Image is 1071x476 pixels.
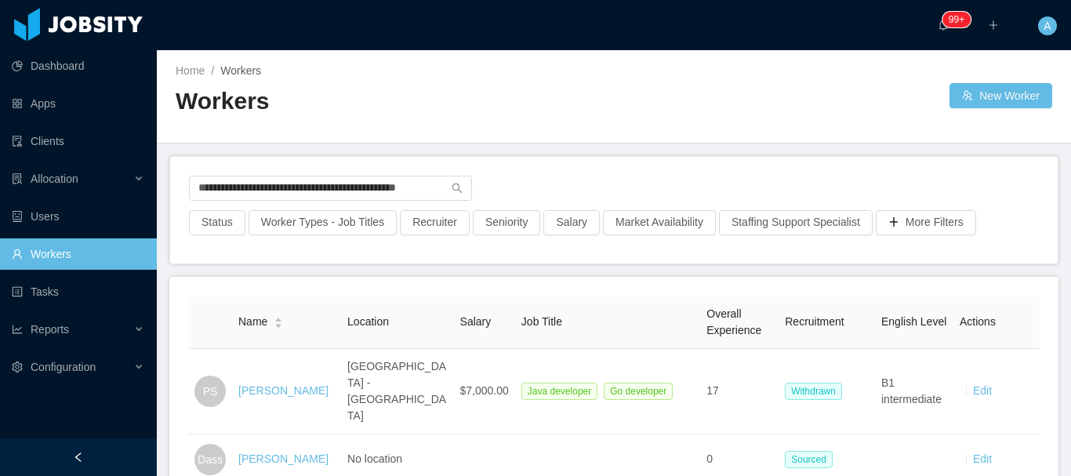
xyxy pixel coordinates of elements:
span: Allocation [31,173,78,185]
i: icon: setting [12,362,23,372]
span: Workers [220,64,261,77]
a: icon: userWorkers [12,238,144,270]
span: A [1044,16,1051,35]
i: icon: solution [12,173,23,184]
i: icon: plus [988,20,999,31]
button: Market Availability [603,210,716,235]
span: PS [203,376,218,407]
span: Withdrawn [785,383,842,400]
span: English Level [881,315,946,328]
a: icon: auditClients [12,125,144,157]
td: [GEOGRAPHIC_DATA] - [GEOGRAPHIC_DATA] [341,349,453,434]
a: icon: profileTasks [12,276,144,307]
a: [PERSON_NAME] [238,452,329,465]
button: Worker Types - Job Titles [249,210,397,235]
a: Home [176,64,205,77]
span: Go developer [604,383,673,400]
td: 17 [700,349,779,434]
span: Java developer [521,383,597,400]
a: [PERSON_NAME] [238,384,329,397]
span: Configuration [31,361,96,373]
span: Location [347,315,389,328]
span: Job Title [521,315,562,328]
i: icon: caret-down [274,322,283,326]
span: Actions [960,315,996,328]
button: Recruiter [400,210,470,235]
button: Status [189,210,245,235]
button: icon: plusMore Filters [876,210,976,235]
span: $7,000.00 [460,384,509,397]
div: Sort [274,315,283,326]
i: icon: search [452,183,463,194]
h2: Workers [176,85,614,118]
span: Dass [198,444,223,475]
a: icon: robotUsers [12,201,144,232]
a: Withdrawn [785,384,848,397]
span: Reports [31,323,69,336]
button: Staffing Support Specialist [719,210,873,235]
a: Edit [973,452,992,465]
i: icon: bell [938,20,949,31]
a: icon: pie-chartDashboard [12,50,144,82]
button: icon: usergroup-addNew Worker [949,83,1052,108]
span: Name [238,314,267,330]
i: icon: line-chart [12,324,23,335]
i: icon: caret-up [274,316,283,321]
span: / [211,64,214,77]
a: Edit [973,384,992,397]
span: Salary [460,315,492,328]
span: Sourced [785,451,833,468]
sup: 157 [942,12,971,27]
button: Salary [543,210,600,235]
a: icon: appstoreApps [12,88,144,119]
a: Sourced [785,452,839,465]
td: B1 intermediate [875,349,953,434]
span: Overall Experience [706,307,761,336]
button: Seniority [473,210,540,235]
span: Recruitment [785,315,844,328]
